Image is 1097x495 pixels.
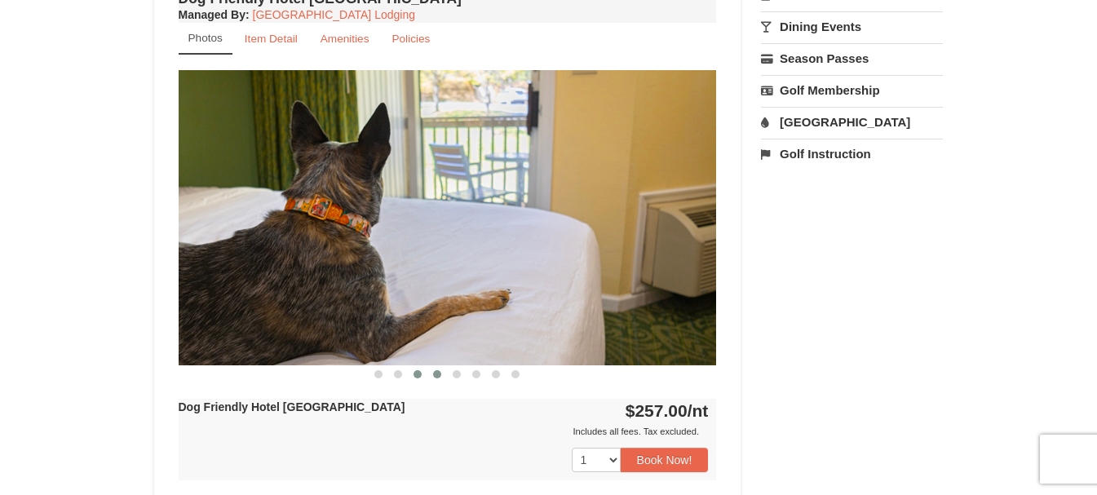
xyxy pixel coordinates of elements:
[761,75,943,105] a: Golf Membership
[179,23,232,55] a: Photos
[761,43,943,73] a: Season Passes
[253,8,415,21] a: [GEOGRAPHIC_DATA] Lodging
[761,11,943,42] a: Dining Events
[188,32,223,44] small: Photos
[179,8,250,21] strong: :
[391,33,430,45] small: Policies
[179,8,245,21] span: Managed By
[621,448,709,472] button: Book Now!
[179,70,717,365] img: 18876286-337-2bbac96a.jpg
[321,33,369,45] small: Amenities
[626,401,709,420] strong: $257.00
[310,23,380,55] a: Amenities
[234,23,308,55] a: Item Detail
[179,400,405,413] strong: Dog Friendly Hotel [GEOGRAPHIC_DATA]
[761,139,943,169] a: Golf Instruction
[688,401,709,420] span: /nt
[381,23,440,55] a: Policies
[761,107,943,137] a: [GEOGRAPHIC_DATA]
[179,423,709,440] div: Includes all fees. Tax excluded.
[245,33,298,45] small: Item Detail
